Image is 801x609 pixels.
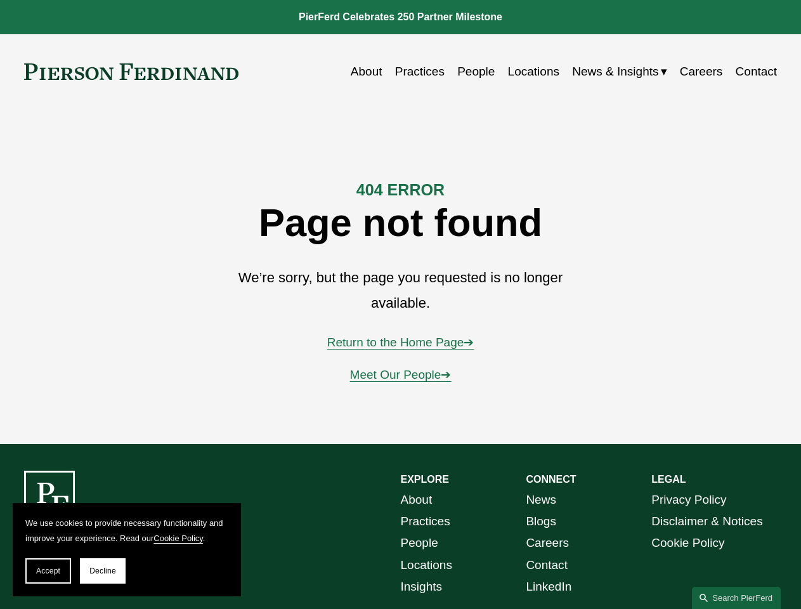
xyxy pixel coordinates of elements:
[395,60,445,84] a: Practices
[351,60,382,84] a: About
[36,566,60,575] span: Accept
[401,554,452,576] a: Locations
[356,181,445,199] strong: 404 ERROR
[508,60,559,84] a: Locations
[526,576,571,598] a: LinkedIn
[150,200,652,245] h1: Page not found
[13,503,241,596] section: Cookie banner
[401,489,433,511] a: About
[651,489,726,511] a: Privacy Policy
[457,60,495,84] a: People
[526,489,556,511] a: News
[692,587,781,609] a: Search this site
[526,474,576,485] strong: CONNECT
[89,566,116,575] span: Decline
[25,516,228,546] p: We use cookies to provide necessary functionality and improve your experience. Read our .
[651,532,724,554] a: Cookie Policy
[80,558,126,584] button: Decline
[526,511,556,532] a: Blogs
[651,474,686,485] strong: LEGAL
[680,60,723,84] a: Careers
[572,60,667,84] a: folder dropdown
[401,511,450,532] a: Practices
[441,368,451,381] span: ➔
[153,534,203,543] a: Cookie Policy
[572,61,658,82] span: News & Insights
[736,60,778,84] a: Contact
[401,576,443,598] a: Insights
[350,368,452,381] a: Meet Our People➔
[464,336,474,349] span: ➔
[25,558,71,584] button: Accept
[327,336,474,349] a: Return to the Home Page➔
[526,532,569,554] a: Careers
[401,474,449,485] strong: EXPLORE
[401,532,438,554] a: People
[526,554,568,576] a: Contact
[651,511,762,532] a: Disclaimer & Notices
[212,265,589,315] p: We’re sorry, but the page you requested is no longer available.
